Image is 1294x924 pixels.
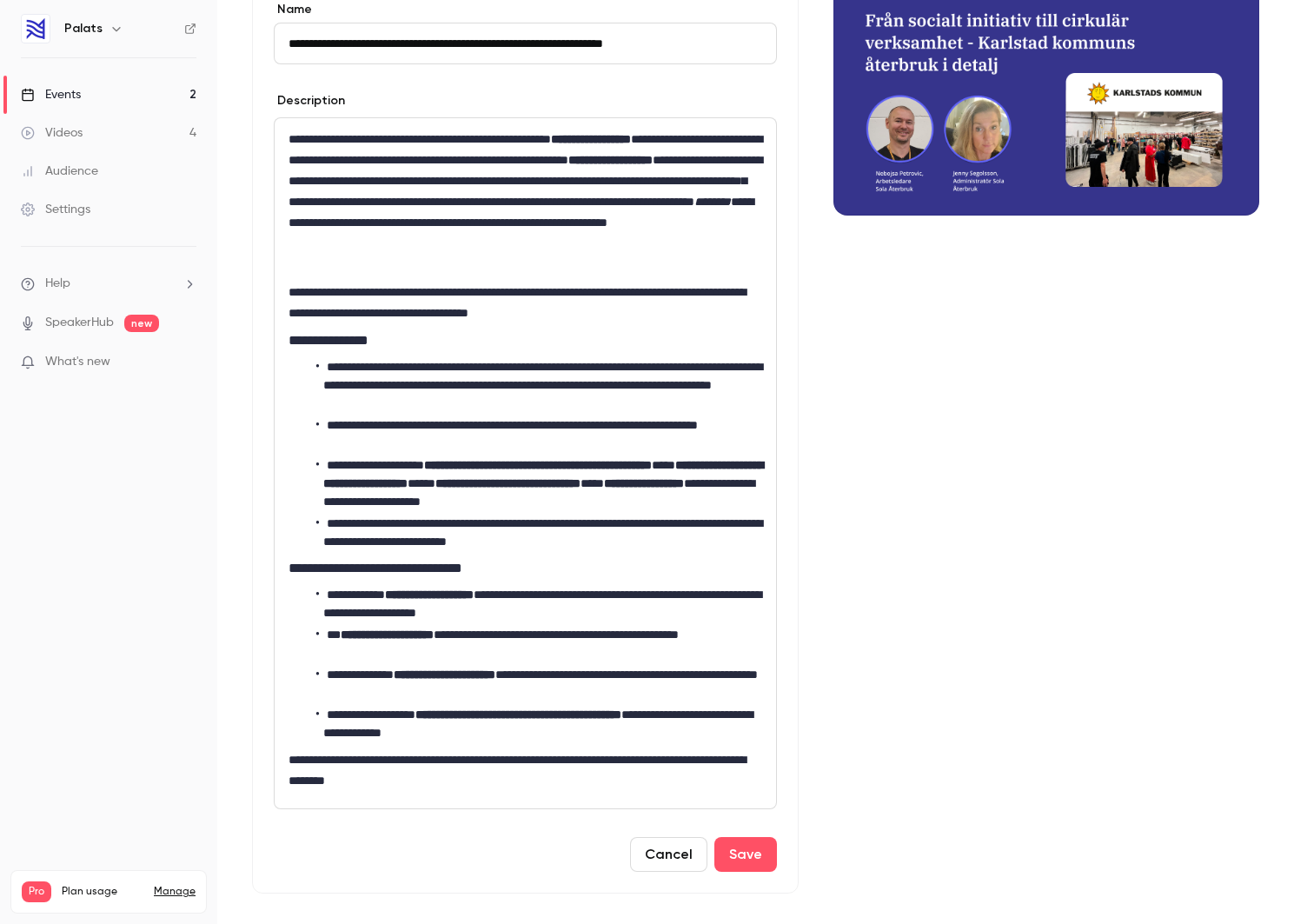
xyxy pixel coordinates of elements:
span: Help [45,275,70,293]
span: Plan usage [62,885,143,899]
li: help-dropdown-opener [21,275,196,293]
div: Events [21,86,81,103]
h6: Palats [64,20,103,37]
span: What's new [45,353,110,371]
div: Settings [21,201,90,218]
div: editor [275,118,776,808]
span: Pro [22,881,51,902]
div: Videos [21,124,83,142]
div: Audience [21,163,98,180]
button: Cancel [630,837,707,872]
a: SpeakerHub [45,314,114,332]
img: Palats [22,15,50,43]
label: Description [274,92,345,110]
section: description [274,117,777,809]
button: Save [714,837,777,872]
a: Manage [154,885,196,899]
label: Name [274,1,777,18]
iframe: Noticeable Trigger [176,355,196,370]
span: new [124,315,159,332]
